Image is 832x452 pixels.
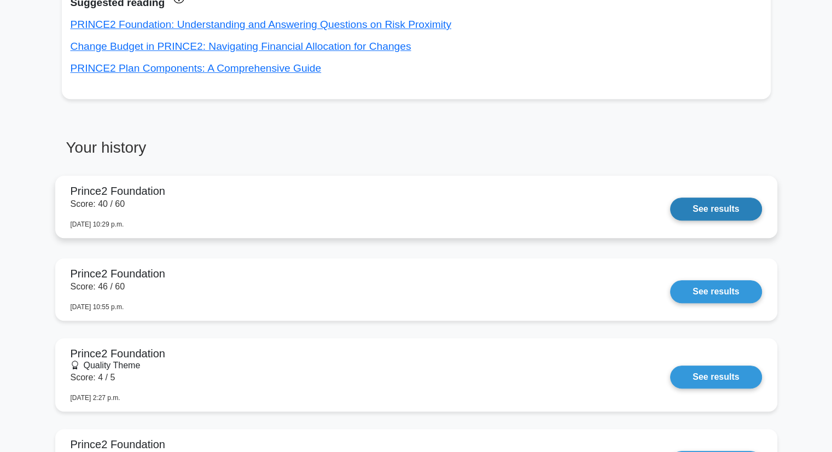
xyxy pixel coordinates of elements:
a: PRINCE2 Plan Components: A Comprehensive Guide [71,62,322,74]
a: Change Budget in PRINCE2: Navigating Financial Allocation for Changes [71,40,411,52]
a: PRINCE2 Foundation: Understanding and Answering Questions on Risk Proximity [71,19,451,30]
a: See results [670,198,761,221]
a: See results [670,280,761,303]
a: See results [670,366,761,389]
h3: Your history [62,138,410,166]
